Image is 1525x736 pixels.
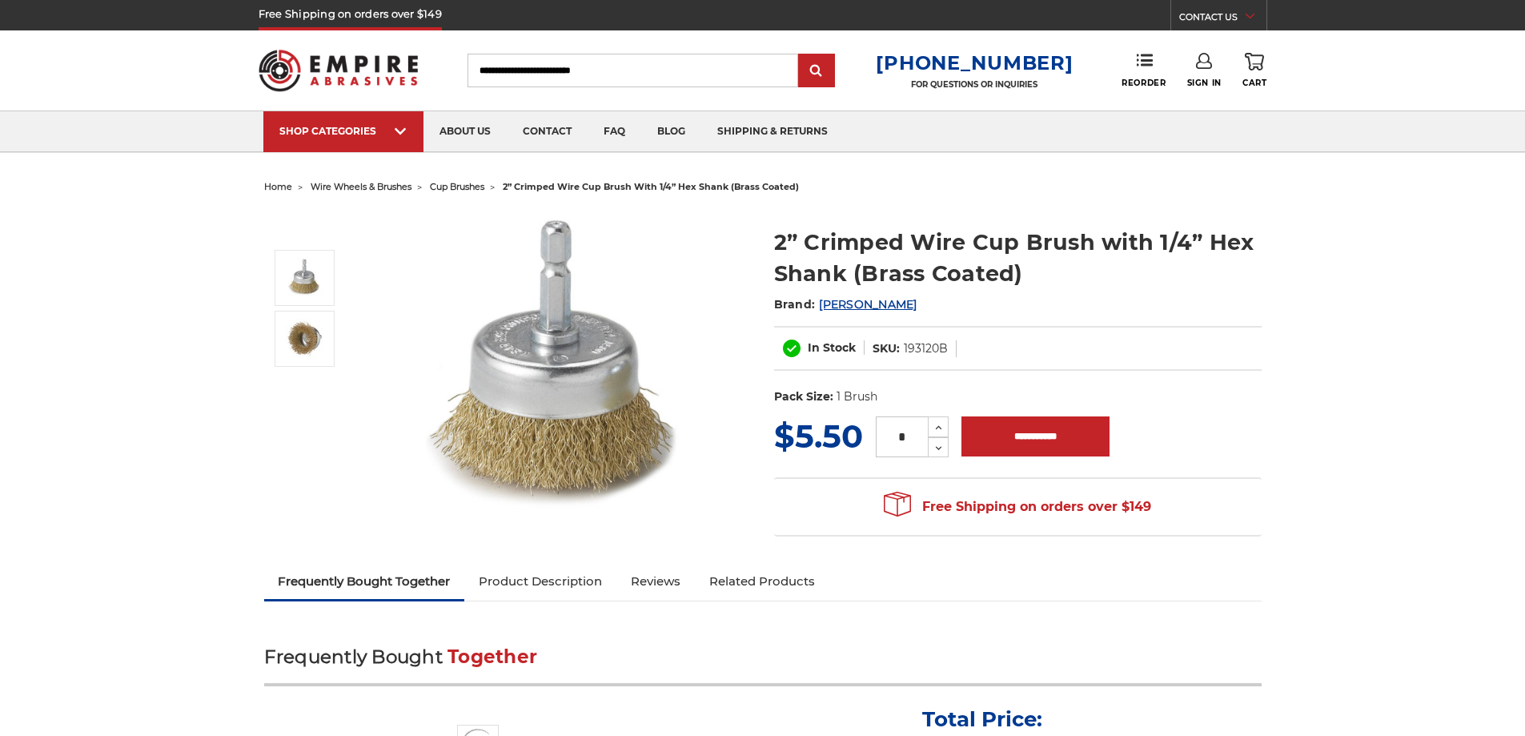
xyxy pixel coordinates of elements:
[1187,78,1222,88] span: Sign In
[279,125,407,137] div: SHOP CATEGORIES
[1242,78,1266,88] span: Cart
[264,181,292,192] a: home
[808,340,856,355] span: In Stock
[641,111,701,152] a: blog
[1122,53,1166,87] a: Reorder
[464,564,616,599] a: Product Description
[819,297,917,312] a: [PERSON_NAME]
[1242,53,1266,88] a: Cart
[801,55,833,87] input: Submit
[507,111,588,152] a: contact
[1179,8,1266,30] a: CONTACT US
[311,181,411,192] a: wire wheels & brushes
[616,564,695,599] a: Reviews
[285,319,325,359] img: 2" x 1/4" crimped wire brush cup wheel with brass bristles
[876,79,1073,90] p: FOR QUESTIONS OR INQUIRIES
[264,646,443,668] span: Frequently Bought
[922,706,1042,732] p: Total Price:
[588,111,641,152] a: faq
[873,340,900,357] dt: SKU:
[774,297,816,312] span: Brand:
[1122,78,1166,88] span: Reorder
[430,181,484,192] a: cup brushes
[695,564,829,599] a: Related Products
[503,181,799,192] span: 2” crimped wire cup brush with 1/4” hex shank (brass coated)
[447,646,537,668] span: Together
[264,564,465,599] a: Frequently Bought Together
[259,39,419,102] img: Empire Abrasives
[401,210,721,530] img: 2" brass crimped wire cup brush with 1/4" hex shank
[904,340,948,357] dd: 193120B
[774,388,833,405] dt: Pack Size:
[774,227,1262,289] h1: 2” Crimped Wire Cup Brush with 1/4” Hex Shank (Brass Coated)
[876,51,1073,74] a: [PHONE_NUMBER]
[774,416,863,456] span: $5.50
[701,111,844,152] a: shipping & returns
[285,258,325,298] img: 2" brass crimped wire cup brush with 1/4" hex shank
[884,491,1151,523] span: Free Shipping on orders over $149
[423,111,507,152] a: about us
[837,388,877,405] dd: 1 Brush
